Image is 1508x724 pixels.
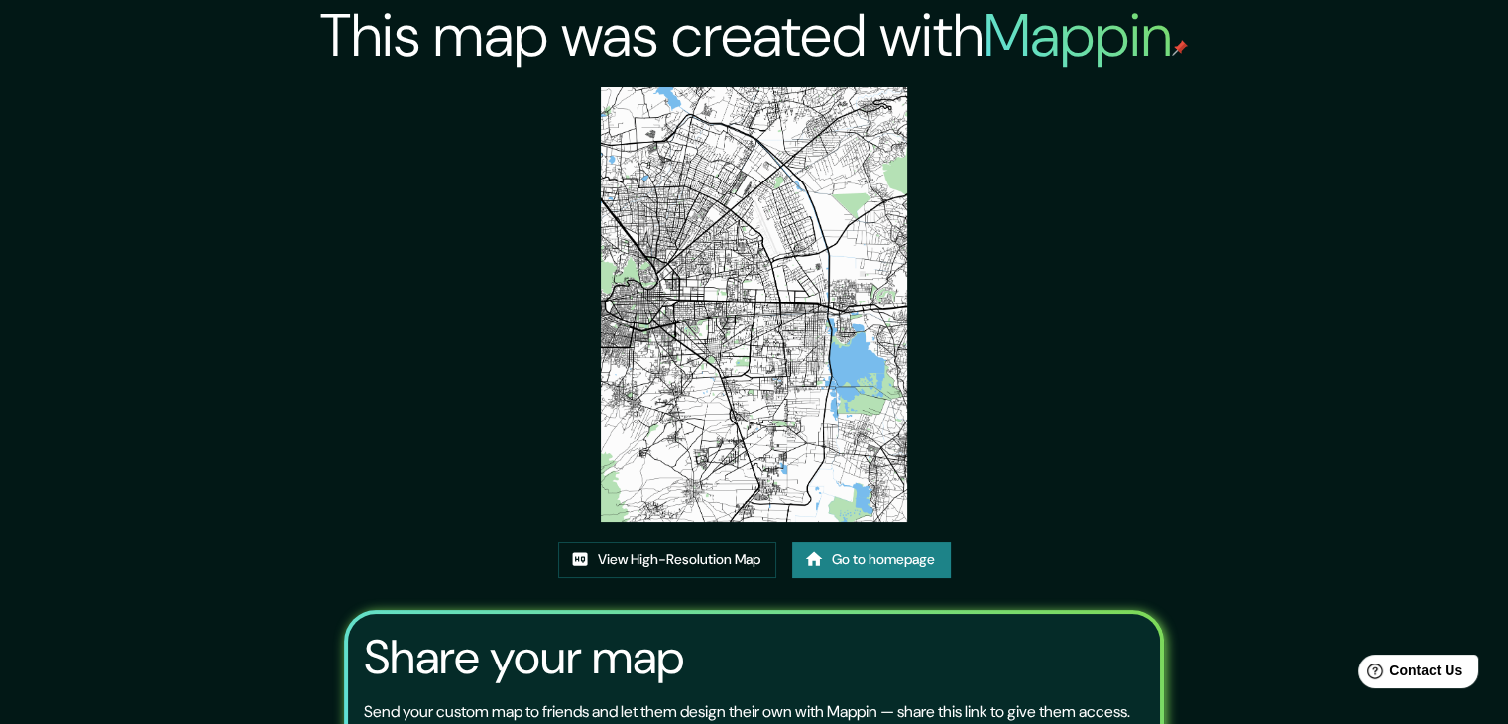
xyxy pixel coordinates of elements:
iframe: Help widget launcher [1332,647,1486,702]
h3: Share your map [364,630,684,685]
a: Go to homepage [792,542,951,578]
img: mappin-pin [1172,40,1188,56]
img: created-map [601,87,908,522]
a: View High-Resolution Map [558,542,776,578]
p: Send your custom map to friends and let them design their own with Mappin — share this link to gi... [364,700,1130,724]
